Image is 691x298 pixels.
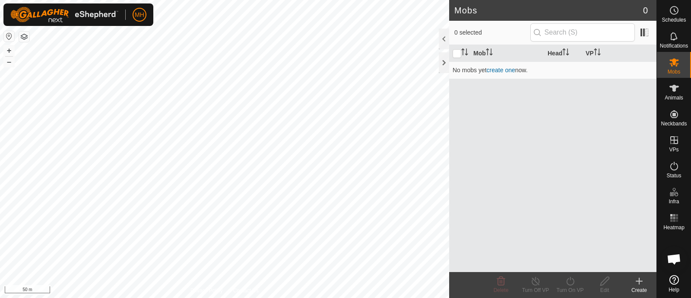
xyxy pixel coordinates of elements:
div: Open chat [661,246,687,272]
th: VP [582,45,656,62]
div: Create [622,286,656,294]
span: 0 selected [454,28,530,37]
img: Gallagher Logo [10,7,118,22]
a: Privacy Policy [190,287,223,295]
div: Turn Off VP [518,286,553,294]
p-sorticon: Activate to sort [486,50,493,57]
th: Head [544,45,582,62]
span: Neckbands [661,121,687,126]
span: VPs [669,147,678,152]
div: Edit [587,286,622,294]
span: Help [669,287,679,292]
a: Contact Us [233,287,259,295]
button: Reset Map [4,31,14,42]
button: Map Layers [19,32,29,42]
span: Heatmap [663,225,685,230]
span: Delete [494,287,509,293]
th: Mob [470,45,544,62]
p-sorticon: Activate to sort [562,50,569,57]
span: MH [135,10,144,19]
span: Schedules [662,17,686,22]
span: 0 [643,4,648,17]
p-sorticon: Activate to sort [461,50,468,57]
span: Animals [665,95,683,100]
span: Status [666,173,681,178]
h2: Mobs [454,5,643,16]
a: Help [657,272,691,296]
p-sorticon: Activate to sort [594,50,601,57]
td: No mobs yet now. [449,61,656,79]
div: Turn On VP [553,286,587,294]
button: + [4,45,14,56]
a: create one [487,67,515,74]
span: Mobs [668,69,680,74]
span: Infra [669,199,679,204]
button: – [4,57,14,67]
span: Notifications [660,43,688,48]
input: Search (S) [530,23,635,42]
